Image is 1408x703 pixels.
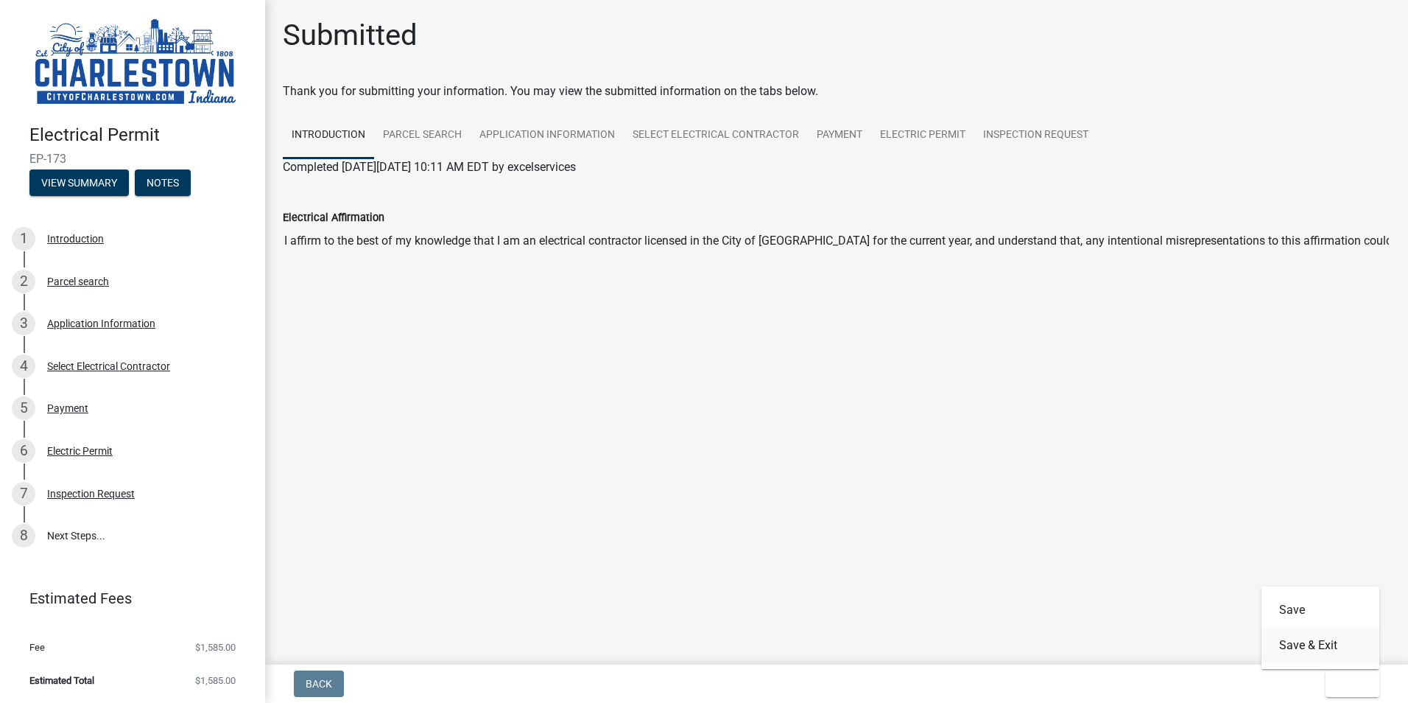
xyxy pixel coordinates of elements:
[29,178,129,189] wm-modal-confirm: Summary
[47,403,88,413] div: Payment
[195,676,236,685] span: $1,585.00
[12,482,35,506] div: 7
[624,112,808,159] a: Select Electrical Contractor
[47,489,135,499] div: Inspection Request
[974,112,1097,159] a: Inspection Request
[283,83,1390,100] div: Thank you for submitting your information. You may view the submitted information on the tabs below.
[1261,587,1379,669] div: Exit
[29,169,129,196] button: View Summary
[12,524,35,548] div: 8
[135,169,191,196] button: Notes
[808,112,871,159] a: Payment
[12,354,35,378] div: 4
[29,152,236,166] span: EP-173
[135,178,191,189] wm-modal-confirm: Notes
[29,125,253,146] h4: Electrical Permit
[374,112,471,159] a: Parcel search
[283,112,374,159] a: Introduction
[29,676,94,685] span: Estimated Total
[12,227,35,251] div: 1
[47,234,104,244] div: Introduction
[47,276,109,287] div: Parcel search
[283,213,384,223] label: Electrical Affirmation
[471,112,624,159] a: Application Information
[871,112,974,159] a: Electric Permit
[12,312,35,335] div: 3
[195,643,236,652] span: $1,585.00
[29,15,242,109] img: City of Charlestown, Indiana
[12,439,35,463] div: 6
[283,18,418,53] h1: Submitted
[47,446,113,456] div: Electric Permit
[1261,592,1379,628] button: Save
[12,584,242,613] a: Estimated Fees
[283,160,576,174] span: Completed [DATE][DATE] 10:11 AM EDT by excelservices
[1261,628,1379,663] button: Save & Exit
[12,270,35,293] div: 2
[29,643,45,652] span: Fee
[1326,671,1379,697] button: Exit
[306,678,332,690] span: Back
[47,361,170,371] div: Select Electrical Contractor
[47,318,155,329] div: Application Information
[1337,678,1359,690] span: Exit
[294,671,344,697] button: Back
[12,396,35,420] div: 5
